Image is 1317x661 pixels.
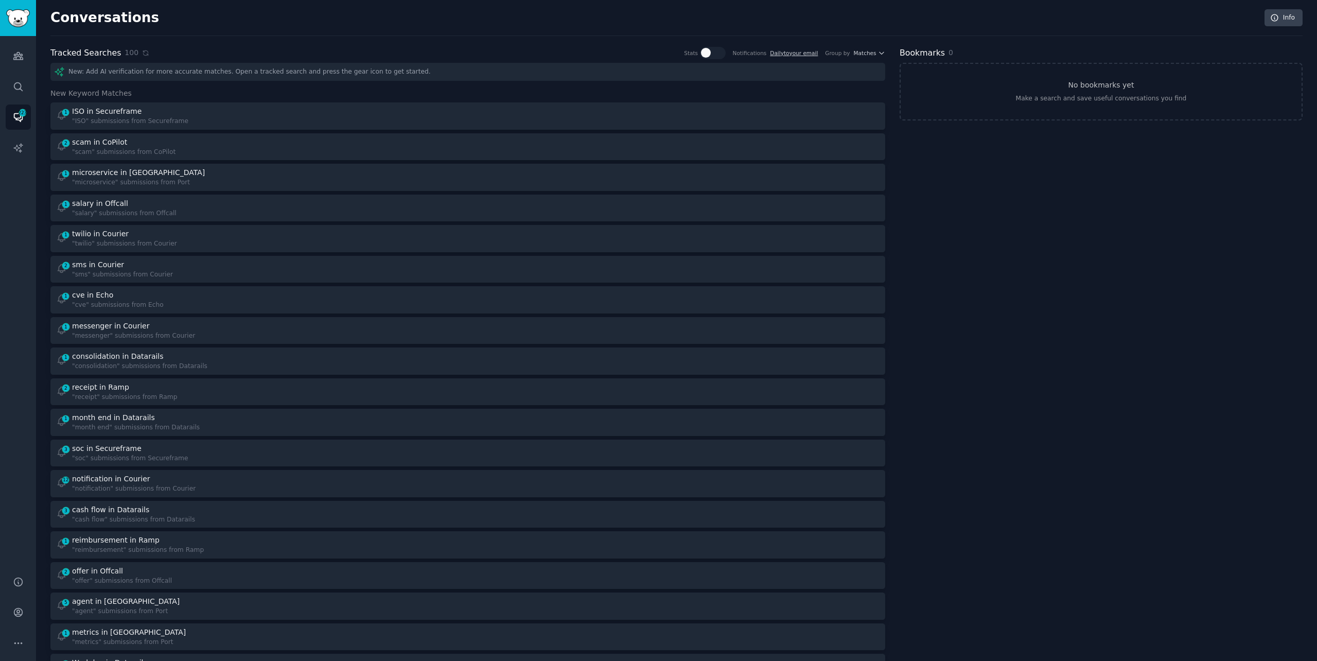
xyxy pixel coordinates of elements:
[949,48,953,57] span: 0
[61,568,71,576] span: 2
[854,49,885,57] button: Matches
[72,638,188,647] div: "metrics" submissions from Port
[72,270,173,280] div: "sms" submissions from Courier
[72,393,178,402] div: "receipt" submissions from Ramp
[50,102,885,130] a: 1ISO in Secureframe"ISO" submissions from Secureframe
[72,167,205,178] div: microservice in [GEOGRAPHIC_DATA]
[61,537,71,545] span: 1
[18,109,27,116] span: 223
[900,47,945,60] h2: Bookmarks
[684,49,698,57] div: Stats
[72,596,180,607] div: agent in [GEOGRAPHIC_DATA]
[125,47,138,58] span: 100
[50,440,885,467] a: 3soc in Secureframe"soc" submissions from Secureframe
[825,49,850,57] div: Group by
[61,140,71,147] span: 2
[72,106,142,117] div: ISO in Secureframe
[72,566,123,577] div: offer in Offcall
[50,562,885,589] a: 2offer in Offcall"offer" submissions from Offcall
[50,63,885,81] div: New: Add AI verification for more accurate matches. Open a tracked search and press the gear icon...
[61,170,71,177] span: 1
[72,332,195,341] div: "messenger" submissions from Courier
[72,423,200,432] div: "month end" submissions from Datarails
[61,507,71,514] span: 3
[50,593,885,620] a: 5agent in [GEOGRAPHIC_DATA]"agent" submissions from Port
[72,515,195,525] div: "cash flow" submissions from Datarails
[61,476,71,483] span: 12
[61,323,71,330] span: 1
[50,133,885,161] a: 2scam in CoPilot"scam" submissions from CoPilot
[61,109,71,116] span: 1
[72,607,182,616] div: "agent" submissions from Port
[72,198,128,209] div: salary in Offcall
[72,627,186,638] div: metrics in [GEOGRAPHIC_DATA]
[50,470,885,497] a: 12notification in Courier"notification" submissions from Courier
[72,178,207,187] div: "microservice" submissions from Port
[72,546,204,555] div: "reimbursement" submissions from Ramp
[72,259,124,270] div: sms in Courier
[72,484,196,494] div: "notification" submissions from Courier
[61,385,71,392] span: 2
[50,225,885,252] a: 1twilio in Courier"twilio" submissions from Courier
[72,577,172,586] div: "offer" submissions from Offcall
[61,446,71,453] span: 3
[72,301,164,310] div: "cve" submissions from Echo
[72,290,113,301] div: cve in Echo
[50,10,159,26] h2: Conversations
[1068,80,1134,91] h3: No bookmarks yet
[61,231,71,238] span: 1
[50,531,885,559] a: 1reimbursement in Ramp"reimbursement" submissions from Ramp
[72,351,164,362] div: consolidation in Datarails
[72,229,129,239] div: twilio in Courier
[72,209,177,218] div: "salary" submissions from Offcall
[50,347,885,375] a: 1consolidation in Datarails"consolidation" submissions from Datarails
[61,354,71,361] span: 1
[61,415,71,422] span: 1
[50,378,885,406] a: 2receipt in Ramp"receipt" submissions from Ramp
[72,239,177,249] div: "twilio" submissions from Courier
[72,454,188,463] div: "soc" submissions from Secureframe
[50,286,885,314] a: 1cve in Echo"cve" submissions from Echo
[72,117,188,126] div: "ISO" submissions from Secureframe
[61,630,71,637] span: 1
[900,63,1303,120] a: No bookmarks yetMake a search and save useful conversations you find
[50,47,121,60] h2: Tracked Searches
[1016,94,1187,103] div: Make a search and save useful conversations you find
[61,262,71,269] span: 2
[72,535,160,546] div: reimbursement in Ramp
[72,412,155,423] div: month end in Datarails
[50,256,885,283] a: 2sms in Courier"sms" submissions from Courier
[1265,9,1303,27] a: Info
[72,148,175,157] div: "scam" submissions from CoPilot
[6,105,31,130] a: 223
[72,137,127,148] div: scam in CoPilot
[72,505,149,515] div: cash flow in Datarails
[50,88,132,99] span: New Keyword Matches
[72,443,142,454] div: soc in Secureframe
[854,49,876,57] span: Matches
[61,599,71,606] span: 5
[61,201,71,208] span: 1
[72,474,150,484] div: notification in Courier
[50,501,885,528] a: 3cash flow in Datarails"cash flow" submissions from Datarails
[6,9,30,27] img: GummySearch logo
[50,317,885,344] a: 1messenger in Courier"messenger" submissions from Courier
[50,409,885,436] a: 1month end in Datarails"month end" submissions from Datarails
[733,49,767,57] div: Notifications
[50,164,885,191] a: 1microservice in [GEOGRAPHIC_DATA]"microservice" submissions from Port
[72,362,207,371] div: "consolidation" submissions from Datarails
[50,623,885,651] a: 1metrics in [GEOGRAPHIC_DATA]"metrics" submissions from Port
[72,382,129,393] div: receipt in Ramp
[50,195,885,222] a: 1salary in Offcall"salary" submissions from Offcall
[770,50,818,56] a: Dailytoyour email
[61,292,71,300] span: 1
[72,321,149,332] div: messenger in Courier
